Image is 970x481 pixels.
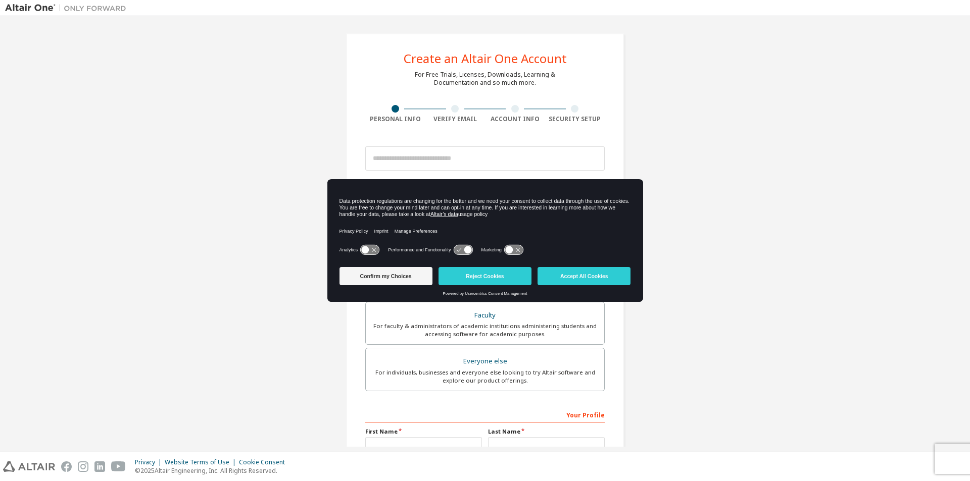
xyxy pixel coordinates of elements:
p: © 2025 Altair Engineering, Inc. All Rights Reserved. [135,466,291,475]
div: Cookie Consent [239,458,291,466]
div: Website Terms of Use [165,458,239,466]
div: Account Info [485,115,545,123]
div: Security Setup [545,115,605,123]
div: For individuals, businesses and everyone else looking to try Altair software and explore our prod... [372,368,598,385]
img: youtube.svg [111,461,126,472]
div: Faculty [372,308,598,323]
img: Altair One [5,3,131,13]
div: Everyone else [372,354,598,368]
label: First Name [365,427,482,436]
img: facebook.svg [61,461,72,472]
div: For faculty & administrators of academic institutions administering students and accessing softwa... [372,322,598,338]
div: Verify Email [425,115,486,123]
img: altair_logo.svg [3,461,55,472]
label: Last Name [488,427,605,436]
div: Your Profile [365,406,605,422]
div: Personal Info [365,115,425,123]
div: For Free Trials, Licenses, Downloads, Learning & Documentation and so much more. [415,71,555,87]
img: linkedin.svg [94,461,105,472]
div: Privacy [135,458,165,466]
img: instagram.svg [78,461,88,472]
div: Create an Altair One Account [404,52,567,65]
